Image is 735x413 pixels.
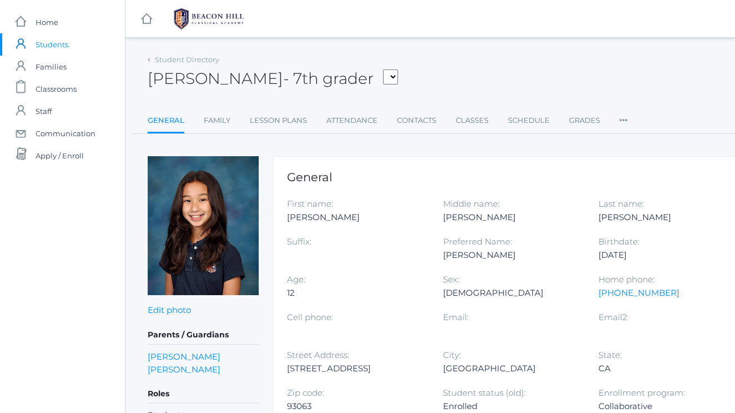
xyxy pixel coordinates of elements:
[287,211,426,224] div: [PERSON_NAME]
[443,350,461,360] label: City:
[148,70,398,87] h2: [PERSON_NAME]
[287,400,426,413] div: 93063
[283,69,374,88] span: - 7th grader
[148,305,191,315] a: Edit photo
[287,236,311,247] label: Suffix:
[148,110,184,133] a: General
[598,350,622,360] label: State:
[598,236,640,247] label: Birthdate:
[443,211,582,224] div: [PERSON_NAME]
[36,56,67,78] span: Families
[148,326,259,345] h5: Parents / Guardians
[36,100,52,122] span: Staff
[148,350,220,363] a: [PERSON_NAME]
[155,55,219,64] a: Student Directory
[287,286,426,300] div: 12
[287,274,305,285] label: Age:
[443,362,582,375] div: [GEOGRAPHIC_DATA]
[287,362,426,375] div: [STREET_ADDRESS]
[36,11,58,33] span: Home
[443,236,512,247] label: Preferred Name:
[36,122,95,145] span: Communication
[456,110,489,132] a: Classes
[326,110,377,132] a: Attendance
[443,274,459,285] label: Sex:
[36,145,84,167] span: Apply / Enroll
[443,286,582,300] div: [DEMOGRAPHIC_DATA]
[598,287,679,298] a: [PHONE_NUMBER]
[287,312,333,322] label: Cell phone:
[148,385,259,404] h5: Roles
[569,110,600,132] a: Grades
[287,198,333,209] label: First name:
[36,78,77,100] span: Classrooms
[508,110,550,132] a: Schedule
[443,400,582,413] div: Enrolled
[443,387,526,398] label: Student status (old):
[598,274,655,285] label: Home phone:
[148,363,220,376] a: [PERSON_NAME]
[148,156,259,295] img: Reagan Brodt
[598,312,628,322] label: Email2:
[443,198,500,209] label: Middle name:
[250,110,307,132] a: Lesson Plans
[204,110,230,132] a: Family
[287,387,324,398] label: Zip code:
[167,5,250,33] img: 1_BHCALogos-05.png
[598,387,685,398] label: Enrollment program:
[598,198,644,209] label: Last name:
[397,110,436,132] a: Contacts
[287,350,349,360] label: Street Address:
[443,248,582,262] div: [PERSON_NAME]
[36,33,68,56] span: Students
[443,312,469,322] label: Email:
